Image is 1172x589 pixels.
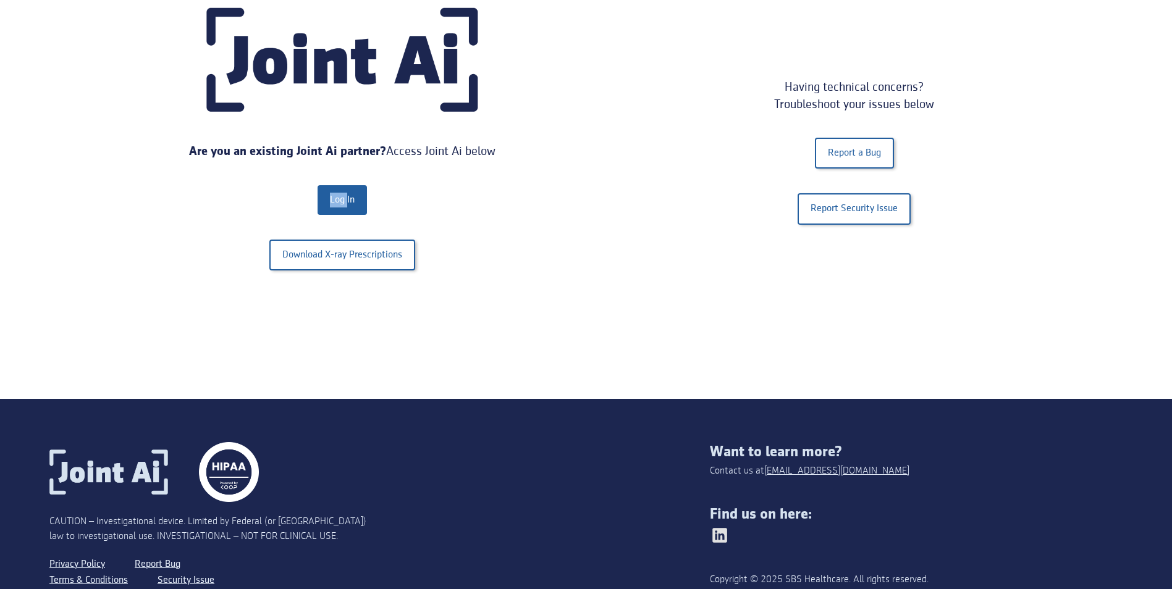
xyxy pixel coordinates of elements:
[710,572,1040,587] div: Copyright © 2025 SBS Healthcare. All rights reserved.
[318,185,367,215] a: Log In
[49,514,380,544] div: CAUTION – Investigational device. Limited by Federal (or [GEOGRAPHIC_DATA]) law to investigationa...
[636,78,1074,113] div: Having technical concerns? Troubleshoot your issues below
[764,464,909,478] a: [EMAIL_ADDRESS][DOMAIN_NAME]
[158,572,214,588] a: Security Issue
[49,556,105,572] a: Privacy Policy
[710,464,909,478] div: Contact us at
[148,143,537,161] div: Access Joint Ai below
[815,138,894,169] a: Report a Bug
[135,556,180,572] a: Report Bug
[269,240,415,270] a: Download X-ray Prescriptions
[189,146,386,158] strong: Are you an existing Joint Ai partner?
[710,506,1123,523] div: Find us on here:
[798,193,911,224] a: Report Security Issue
[710,443,1123,461] div: Want to learn more?
[49,572,128,588] a: Terms & Conditions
